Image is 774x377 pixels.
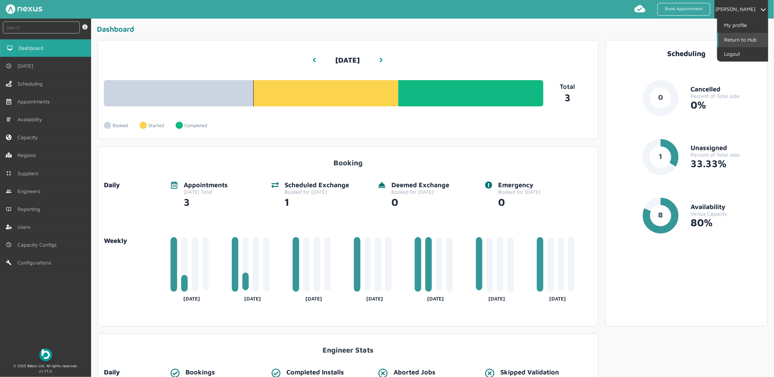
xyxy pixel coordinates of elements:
[232,293,274,302] div: [DATE]
[6,188,12,194] img: md-people.svg
[176,118,219,133] a: Completed
[285,195,349,208] div: 1
[718,19,768,32] a: My profile
[537,293,579,302] div: [DATE]
[415,293,457,302] div: [DATE]
[691,144,761,152] div: Unassigned
[17,188,43,194] span: Engineers
[476,293,518,302] div: [DATE]
[391,195,449,208] div: 0
[285,181,349,189] div: Scheduled Exchange
[612,139,762,187] a: 1UnassignedPercent of Total Jobs33.33%
[3,21,80,34] input: Search by: Ref, PostCode, MPAN, MPRN, Account, Customer
[104,369,165,376] div: Daily
[718,47,768,61] a: Logout
[6,170,12,176] img: md-contract.svg
[17,260,54,266] span: Configurations
[17,224,33,230] span: Users
[394,369,435,376] div: Aborted Jobs
[691,217,761,228] div: 80%
[171,293,212,302] div: [DATE]
[184,189,228,195] div: [DATE] Total
[19,45,46,51] span: Dashboard
[6,134,12,140] img: capacity-left-menu.svg
[113,123,128,128] p: Booked
[335,50,360,70] h3: [DATE]
[718,33,768,47] a: Return to Hub
[285,189,349,195] div: Booked for [DATE]
[543,83,592,91] p: Total
[634,3,646,15] img: md-cloud-done.svg
[354,293,396,302] div: [DATE]
[691,211,761,217] div: Versus Capacity
[391,189,449,195] div: Booked for [DATE]
[104,340,592,354] div: Engineer Stats
[6,242,12,248] img: md-time.svg
[691,152,761,158] div: Percent of Total Jobs
[6,99,12,105] img: appointments-left-menu.svg
[612,49,762,58] div: Scheduling
[17,170,41,176] span: Suppliers
[184,195,228,208] div: 3
[498,195,540,208] div: 0
[104,118,140,133] a: Booked
[97,24,771,36] div: Dashboard
[17,152,39,158] span: Regions
[657,3,710,16] a: Book Appointment
[691,93,761,99] div: Percent of Total Jobs
[500,369,559,376] div: Skipped Validation
[6,260,12,266] img: md-build.svg
[658,93,663,101] text: 0
[659,152,662,160] text: 1
[658,211,663,219] text: 8
[17,99,52,105] span: Appointments
[17,81,46,87] span: Scheduling
[6,117,12,122] img: md-list.svg
[39,349,52,361] img: Beboc Logo
[6,224,12,230] img: user-left-menu.svg
[104,181,165,189] div: Daily
[691,86,761,93] div: Cancelled
[104,237,165,245] a: Weekly
[498,181,540,189] div: Emergency
[184,181,228,189] div: Appointments
[293,293,335,302] div: [DATE]
[17,63,36,69] span: [DATE]
[6,81,12,87] img: scheduling-left-menu.svg
[691,158,761,169] div: 33.33%
[286,369,344,376] div: Completed Installs
[7,45,13,51] img: md-desktop.svg
[184,123,207,128] p: Completed
[104,153,592,167] div: Booking
[6,4,42,14] img: Nexus
[691,99,761,111] div: 0%
[612,80,762,128] a: 0CancelledPercent of Total Jobs0%
[17,134,41,140] span: Capacity
[391,181,449,189] div: Deemed Exchange
[6,206,12,212] img: md-book.svg
[6,63,12,69] img: md-time.svg
[543,90,592,103] a: 3
[17,206,43,212] span: Reporting
[498,189,540,195] div: Booked for [DATE]
[17,117,45,122] span: Availability
[185,369,215,376] div: Bookings
[140,118,176,133] a: Started
[17,242,59,248] span: Capacity Configs
[691,203,761,211] div: Availability
[6,152,12,158] img: regions.left-menu.svg
[148,123,164,128] p: Started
